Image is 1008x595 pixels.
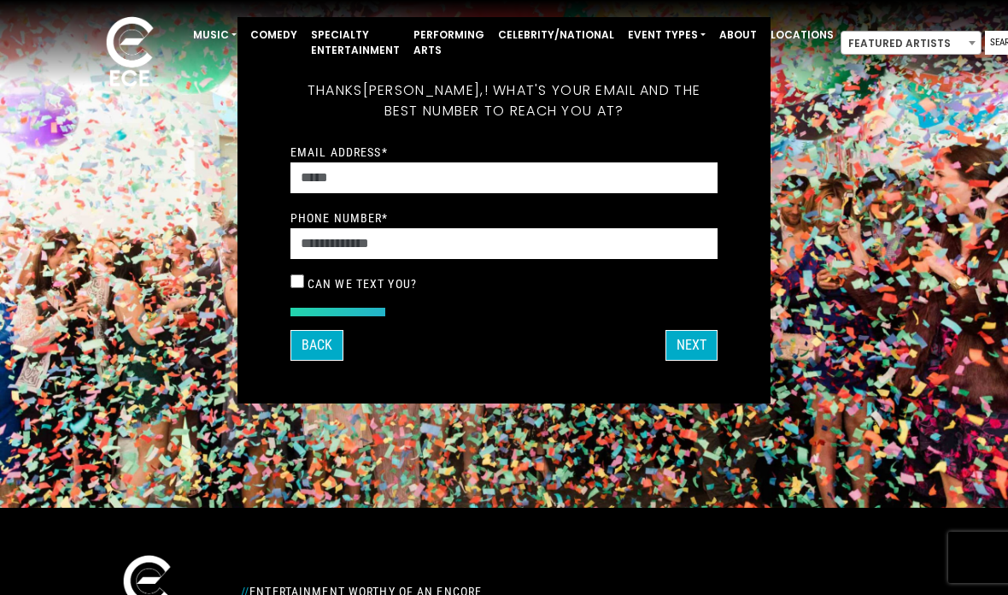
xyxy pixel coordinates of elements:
[712,21,764,50] a: About
[841,31,982,55] span: Featured Artists
[308,276,417,292] label: Can we text you?
[304,21,407,65] a: Specialty Entertainment
[290,330,343,361] button: Back
[491,21,621,50] a: Celebrity/National
[665,330,718,361] button: Next
[186,21,243,50] a: Music
[290,144,388,160] label: Email Address
[290,60,718,142] h5: Thanks ! What's your email and the best number to reach you at?
[621,21,712,50] a: Event Types
[87,12,173,95] img: ece_new_logo_whitev2-1.png
[841,32,981,56] span: Featured Artists
[243,21,304,50] a: Comedy
[290,210,389,226] label: Phone Number
[407,21,491,65] a: Performing Arts
[764,21,841,50] a: Locations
